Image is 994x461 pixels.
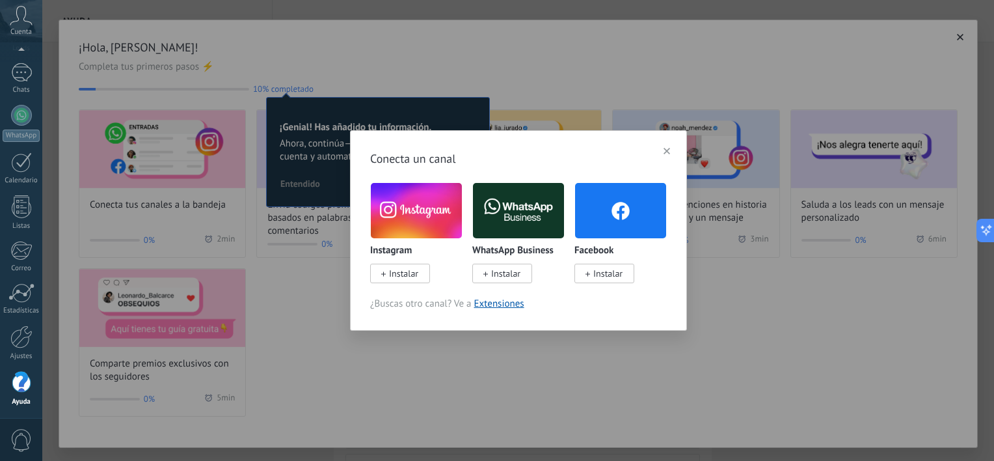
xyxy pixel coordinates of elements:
[574,182,667,298] div: Facebook
[370,182,472,298] div: Instagram
[370,298,667,311] span: ¿Buscas otro canal? Ve a
[575,180,666,242] img: facebook.png
[574,245,613,257] p: Facebook
[3,86,40,94] div: Chats
[371,180,462,242] img: instagram.png
[10,28,32,36] span: Cuenta
[370,150,667,167] h3: Conecta un canal
[370,245,412,257] p: Instagram
[3,264,40,273] div: Correo
[474,298,524,310] a: Extensiones
[491,268,520,279] span: Instalar
[389,268,418,279] span: Instalar
[3,307,40,315] div: Estadísticas
[472,182,574,298] div: WhatsApp Business
[3,398,40,406] div: Ayuda
[473,180,564,242] img: logo_main.png
[593,268,623,279] span: Instalar
[3,130,40,142] div: WhatsApp
[3,176,40,185] div: Calendario
[3,352,40,361] div: Ajustes
[472,245,554,257] p: WhatsApp Business
[3,222,40,230] div: Listas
